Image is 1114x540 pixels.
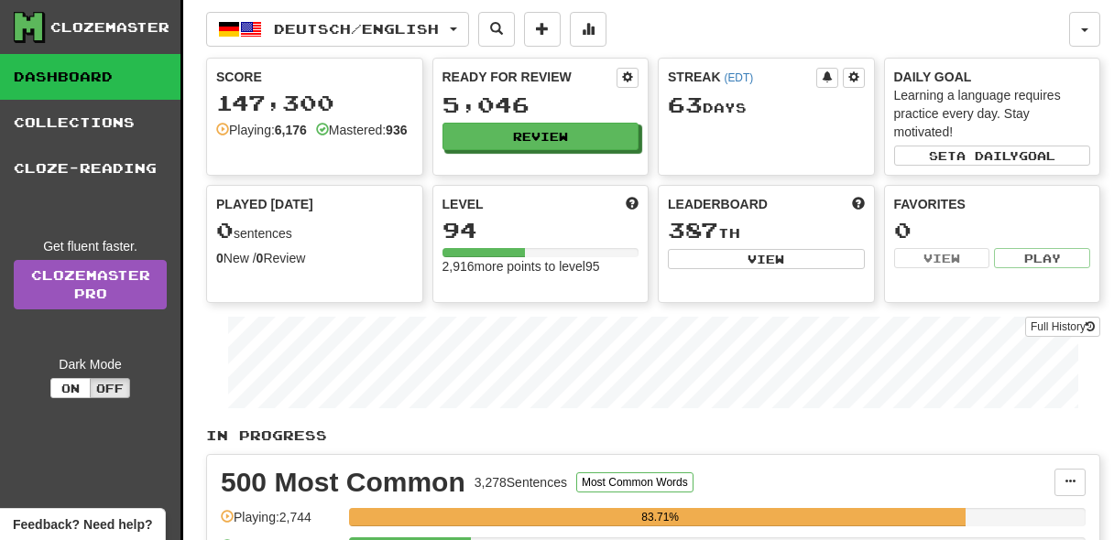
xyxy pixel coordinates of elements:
button: View [668,249,865,269]
div: Playing: [216,121,307,139]
strong: 6,176 [275,123,307,137]
button: On [50,378,91,398]
span: Leaderboard [668,195,768,213]
span: This week in points, UTC [852,195,865,213]
div: 147,300 [216,92,413,114]
span: 63 [668,92,703,117]
button: More stats [570,12,606,47]
span: a daily [956,149,1019,162]
div: sentences [216,219,413,243]
div: Dark Mode [14,355,167,373]
button: Review [442,123,639,150]
div: Clozemaster [50,18,169,37]
div: Daily Goal [894,68,1091,86]
a: ClozemasterPro [14,260,167,309]
div: Get fluent faster. [14,237,167,255]
div: Playing: 2,744 [221,508,340,538]
div: 5,046 [442,93,639,116]
div: 94 [442,219,639,242]
button: Seta dailygoal [894,146,1091,166]
div: th [668,219,865,243]
div: Learning a language requires practice every day. Stay motivated! [894,86,1091,141]
strong: 0 [216,251,224,265]
span: Level [442,195,484,213]
div: 2,916 more points to level 95 [442,257,639,275]
div: 3,278 Sentences [475,473,567,491]
button: Search sentences [478,12,515,47]
div: 83.71% [355,508,966,526]
div: Ready for Review [442,68,617,86]
a: (EDT) [724,71,753,84]
span: Played [DATE] [216,195,313,213]
strong: 936 [386,123,407,137]
button: Add sentence to collection [524,12,561,47]
button: View [894,248,990,268]
div: Streak [668,68,816,86]
div: 0 [894,219,1091,242]
div: Day s [668,93,865,117]
span: Open feedback widget [13,515,152,534]
span: 0 [216,217,234,243]
div: New / Review [216,249,413,267]
button: Play [994,248,1090,268]
div: Mastered: [316,121,408,139]
button: Most Common Words [576,472,694,492]
div: Score [216,68,413,86]
strong: 0 [257,251,264,265]
div: 500 Most Common [221,469,465,496]
p: In Progress [206,427,1100,445]
div: Favorites [894,195,1091,213]
button: Off [90,378,130,398]
span: Deutsch / English [274,21,439,37]
span: Score more points to level up [626,195,639,213]
button: Deutsch/English [206,12,469,47]
span: 387 [668,217,718,243]
button: Full History [1025,317,1100,337]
